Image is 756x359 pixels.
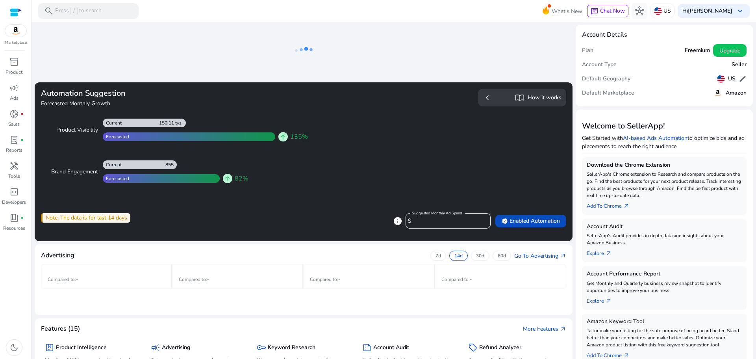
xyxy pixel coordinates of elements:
[719,47,740,55] span: Upgrade
[103,175,129,182] div: Forecasted
[310,276,428,283] p: Compared to :
[717,75,725,83] img: us.svg
[587,5,628,17] button: chatChat Now
[235,174,248,183] span: 82%
[9,213,19,223] span: book_4
[560,326,566,332] span: arrow_outward
[48,276,165,283] p: Compared to :
[151,343,160,352] span: campaign
[502,218,508,224] span: verified
[591,7,598,15] span: chat
[632,3,647,19] button: hub
[9,83,19,93] span: campaign
[207,276,209,283] span: -
[9,109,19,119] span: donut_small
[587,246,618,257] a: Explorearrow_outward
[495,215,566,227] button: verifiedEnabled Automation
[552,4,582,18] span: What's New
[528,95,561,101] h5: How it works
[435,253,441,259] p: 7d
[47,168,98,176] div: Brand Engagement
[9,57,19,67] span: inventory_2
[20,112,24,115] span: fiber_manual_record
[587,294,618,305] a: Explorearrow_outward
[685,47,710,54] h5: Freemium
[8,173,20,180] p: Tools
[162,344,190,351] h5: Advertising
[515,93,524,102] span: import_contacts
[713,88,723,98] img: amazon.svg
[47,126,98,134] div: Product Visibility
[41,89,300,98] h3: Automation Suggestion
[20,216,24,219] span: fiber_manual_record
[623,134,687,142] a: AI-based Ads Automation
[654,7,662,15] img: us.svg
[5,25,26,37] img: amazon.svg
[41,213,130,223] div: Note: The data is for last 14 days
[45,343,54,352] span: package
[587,162,742,169] h5: Download the Chrome Extension
[688,7,732,15] b: [PERSON_NAME]
[587,327,742,348] p: Tailor make your listing for the sole purpose of being heard better. Stand better than your compe...
[514,252,566,260] a: Go To Advertisingarrow_outward
[257,343,266,352] span: key
[454,253,463,259] p: 14d
[587,232,742,246] p: SellerApp's Audit provides in depth data and insights about your Amazon Business.
[582,76,630,82] h5: Default Geography
[582,61,617,68] h5: Account Type
[441,276,560,283] p: Compared to :
[268,344,315,351] h5: Keyword Research
[682,8,732,14] p: Hi
[70,7,78,15] span: /
[55,7,102,15] p: Press to search
[606,250,612,257] span: arrow_outward
[635,6,644,16] span: hub
[159,120,186,126] div: 150,11 tys.
[373,344,409,351] h5: Account Audit
[3,225,25,232] p: Resources
[582,134,747,151] p: Get Started with to optimize bids and ad placements to reach the right audience
[103,162,122,168] div: Current
[6,147,22,154] p: Reports
[290,132,308,141] span: 135%
[587,199,636,210] a: Add To Chrome
[179,276,296,283] p: Compared to :
[713,44,747,57] button: Upgrade
[736,6,745,16] span: keyboard_arrow_down
[165,162,177,168] div: 855
[582,121,747,131] h3: Welcome to SellerApp!
[726,90,747,97] h5: Amazon
[5,40,27,46] p: Marketplace
[362,343,372,352] span: summarize
[483,93,492,102] span: chevron_left
[560,253,566,259] span: arrow_outward
[587,171,742,199] p: SellerApp's Chrome extension to Research and compare products on the go. Find the best products f...
[103,134,129,140] div: Forecasted
[582,47,593,54] h5: Plan
[41,252,74,259] h4: Advertising
[728,76,736,82] h5: US
[6,69,22,76] p: Product
[10,95,19,102] p: Ads
[9,343,19,352] span: dark_mode
[41,100,300,108] h4: Forecasted Monthly Growth
[587,318,742,325] h5: Amazon Keyword Tool
[224,175,231,182] span: arrow_upward
[739,75,747,83] span: edit
[606,298,612,304] span: arrow_outward
[393,216,402,226] span: info
[408,217,411,225] span: $
[468,343,478,352] span: sell
[479,344,521,351] h5: Refund Analyzer
[623,352,630,359] span: arrow_outward
[8,121,20,128] p: Sales
[9,135,19,145] span: lab_profile
[2,199,26,206] p: Developers
[338,276,340,283] span: -
[623,203,630,209] span: arrow_outward
[502,217,560,225] span: Enabled Automation
[9,161,19,171] span: handyman
[20,138,24,141] span: fiber_manual_record
[523,325,566,333] a: More Featuresarrow_outward
[280,134,286,140] span: arrow_upward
